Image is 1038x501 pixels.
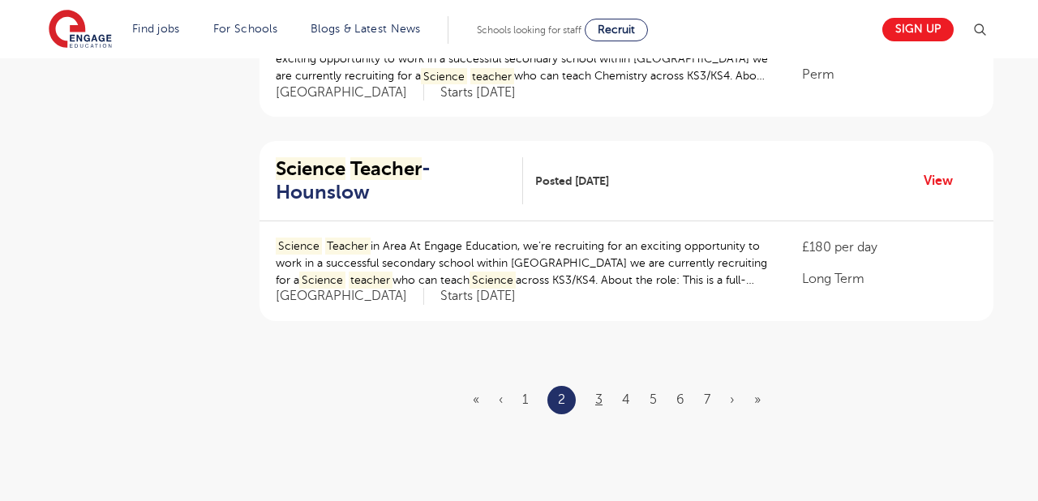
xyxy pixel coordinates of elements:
[535,173,609,190] span: Posted [DATE]
[350,157,422,180] mark: Teacher
[473,392,479,407] a: First
[802,269,977,289] p: Long Term
[754,392,761,407] a: Last
[882,18,954,41] a: Sign up
[470,272,516,289] mark: Science
[299,272,345,289] mark: Science
[325,238,371,255] mark: Teacher
[276,238,770,289] p: in Area At Engage Education, we’re recruiting for an exciting opportunity to work in a successful...
[802,238,977,257] p: £180 per day
[924,170,965,191] a: View
[132,23,180,35] a: Find jobs
[477,24,581,36] span: Schools looking for staff
[276,157,345,180] mark: Science
[676,392,684,407] a: 6
[558,389,565,410] a: 2
[213,23,277,35] a: For Schools
[650,392,657,407] a: 5
[276,157,523,204] a: Science Teacher- Hounslow
[276,238,322,255] mark: Science
[421,68,467,85] mark: Science
[276,288,424,305] span: [GEOGRAPHIC_DATA]
[522,392,528,407] a: 1
[598,24,635,36] span: Recruit
[585,19,648,41] a: Recruit
[622,392,630,407] a: 4
[349,272,393,289] mark: teacher
[704,392,710,407] a: 7
[440,84,516,101] p: Starts [DATE]
[595,392,603,407] a: 3
[276,84,424,101] span: [GEOGRAPHIC_DATA]
[802,65,977,84] p: Perm
[440,288,516,305] p: Starts [DATE]
[499,392,503,407] a: Previous
[49,10,112,50] img: Engage Education
[311,23,421,35] a: Blogs & Latest News
[470,68,515,85] mark: teacher
[730,392,735,407] a: Next
[276,157,510,204] h2: - Hounslow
